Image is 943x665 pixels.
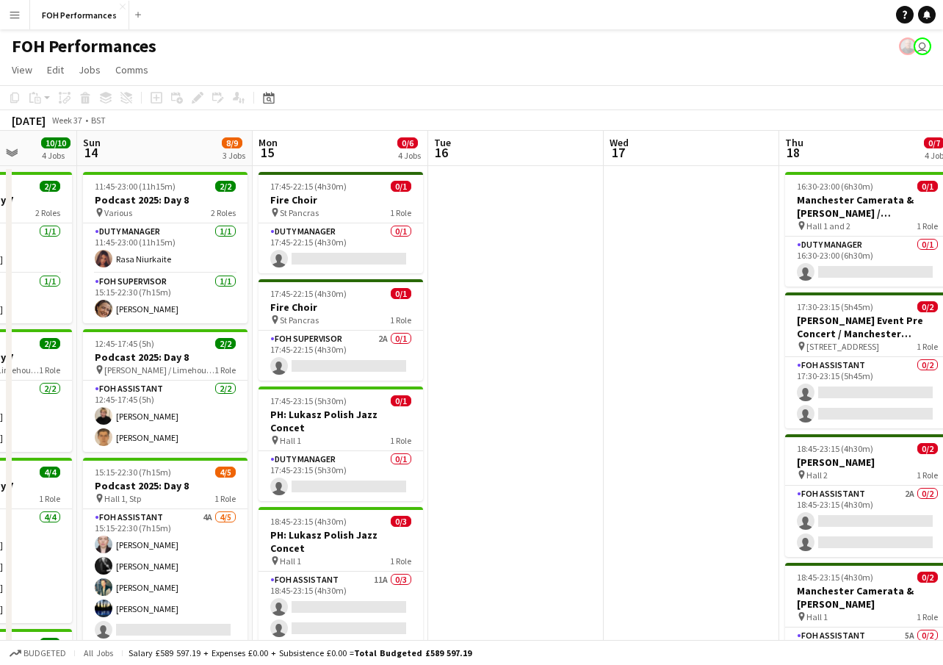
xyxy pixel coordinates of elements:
[270,395,347,406] span: 17:45-23:15 (5h30m)
[73,60,106,79] a: Jobs
[83,458,248,644] app-job-card: 15:15-22:30 (7h15m)4/5Podcast 2025: Day 8 Hall 1, Stp1 RoleFOH Assistant4A4/515:15-22:30 (7h15m)[...
[79,63,101,76] span: Jobs
[95,181,176,192] span: 11:45-23:00 (11h15m)
[391,181,411,192] span: 0/1
[109,60,154,79] a: Comms
[434,136,451,149] span: Tue
[783,144,803,161] span: 18
[39,364,60,375] span: 1 Role
[354,647,471,658] span: Total Budgeted £589 597.19
[259,572,423,664] app-card-role: FOH Assistant11A0/318:45-23:15 (4h30m)
[607,144,629,161] span: 17
[12,35,156,57] h1: FOH Performances
[95,338,154,349] span: 12:45-17:45 (5h)
[917,341,938,352] span: 1 Role
[215,338,236,349] span: 2/2
[390,556,411,567] span: 1 Role
[610,136,629,149] span: Wed
[391,288,411,299] span: 0/1
[917,470,938,481] span: 1 Role
[280,556,301,567] span: Hall 1
[83,223,248,273] app-card-role: Duty Manager1/111:45-23:00 (11h15m)Rasa Niurkaite
[30,1,129,29] button: FOH Performances
[259,279,423,381] app-job-card: 17:45-22:15 (4h30m)0/1Fire Choir St Pancras1 RoleFOH Supervisor2A0/117:45-22:15 (4h30m)
[83,509,248,644] app-card-role: FOH Assistant4A4/515:15-22:30 (7h15m)[PERSON_NAME][PERSON_NAME][PERSON_NAME][PERSON_NAME]
[259,387,423,501] app-job-card: 17:45-23:15 (5h30m)0/1PH: Lukasz Polish Jazz Concet Hall 11 RoleDuty Manager0/117:45-23:15 (5h30m)
[806,611,828,622] span: Hall 1
[40,338,60,349] span: 2/2
[91,115,106,126] div: BST
[914,37,931,55] app-user-avatar: Millie Haldane
[280,207,319,218] span: St Pancras
[259,172,423,273] app-job-card: 17:45-22:15 (4h30m)0/1Fire Choir St Pancras1 RoleDuty Manager0/117:45-22:15 (4h30m)
[41,137,71,148] span: 10/10
[270,288,347,299] span: 17:45-22:15 (4h30m)
[917,220,938,231] span: 1 Role
[40,467,60,478] span: 4/4
[211,207,236,218] span: 2 Roles
[917,572,938,583] span: 0/2
[259,301,423,314] h3: Fire Choir
[12,113,46,128] div: [DATE]
[223,150,245,161] div: 3 Jobs
[391,516,411,527] span: 0/3
[806,470,828,481] span: Hall 2
[806,220,850,231] span: Hall 1 and 2
[24,648,66,658] span: Budgeted
[7,645,68,661] button: Budgeted
[797,301,873,312] span: 17:30-23:15 (5h45m)
[797,443,873,454] span: 18:45-23:15 (4h30m)
[41,60,70,79] a: Edit
[104,364,214,375] span: [PERSON_NAME] / Limehouse / Wenlock + STP
[280,435,301,446] span: Hall 1
[259,331,423,381] app-card-role: FOH Supervisor2A0/117:45-22:15 (4h30m)
[259,136,278,149] span: Mon
[917,611,938,622] span: 1 Role
[215,467,236,478] span: 4/5
[256,144,278,161] span: 15
[12,63,32,76] span: View
[259,528,423,555] h3: PH: Lukasz Polish Jazz Concet
[95,467,171,478] span: 15:15-22:30 (7h15m)
[83,172,248,323] app-job-card: 11:45-23:00 (11h15m)2/2Podcast 2025: Day 8 Various2 RolesDuty Manager1/111:45-23:00 (11h15m)Rasa ...
[42,150,70,161] div: 4 Jobs
[785,136,803,149] span: Thu
[391,395,411,406] span: 0/1
[390,314,411,326] span: 1 Role
[214,493,236,504] span: 1 Role
[222,137,242,148] span: 8/9
[899,37,917,55] app-user-avatar: PERM Chris Nye
[83,329,248,452] app-job-card: 12:45-17:45 (5h)2/2Podcast 2025: Day 8 [PERSON_NAME] / Limehouse / Wenlock + STP1 RoleFOH Assista...
[83,381,248,452] app-card-role: FOH Assistant2/212:45-17:45 (5h)[PERSON_NAME][PERSON_NAME]
[797,572,873,583] span: 18:45-23:15 (4h30m)
[270,181,347,192] span: 17:45-22:15 (4h30m)
[104,493,141,504] span: Hall 1, Stp
[6,60,38,79] a: View
[48,115,85,126] span: Week 37
[35,207,60,218] span: 2 Roles
[104,207,132,218] span: Various
[259,193,423,206] h3: Fire Choir
[83,273,248,323] app-card-role: FOH Supervisor1/115:15-22:30 (7h15m)[PERSON_NAME]
[390,207,411,218] span: 1 Role
[83,351,248,364] h3: Podcast 2025: Day 8
[390,435,411,446] span: 1 Role
[47,63,64,76] span: Edit
[397,137,418,148] span: 0/6
[917,301,938,312] span: 0/2
[259,223,423,273] app-card-role: Duty Manager0/117:45-22:15 (4h30m)
[83,193,248,206] h3: Podcast 2025: Day 8
[81,144,101,161] span: 14
[83,136,101,149] span: Sun
[214,364,236,375] span: 1 Role
[39,493,60,504] span: 1 Role
[917,443,938,454] span: 0/2
[432,144,451,161] span: 16
[797,181,873,192] span: 16:30-23:00 (6h30m)
[259,408,423,434] h3: PH: Lukasz Polish Jazz Concet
